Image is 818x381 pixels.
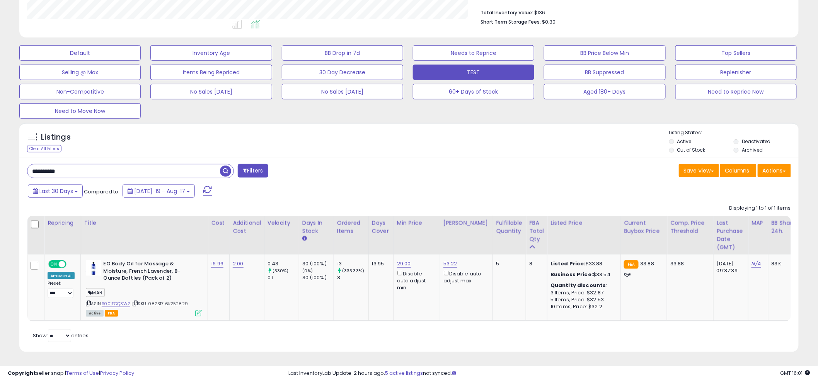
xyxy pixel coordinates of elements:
[544,84,665,99] button: Aged 180+ Days
[39,187,73,195] span: Last 30 Days
[752,219,765,227] div: MAP
[86,260,202,316] div: ASIN:
[48,281,75,298] div: Preset:
[238,164,268,178] button: Filters
[550,271,593,278] b: Business Price:
[544,45,665,61] button: BB Price Below Min
[481,9,533,16] b: Total Inventory Value:
[233,260,244,268] a: 2.00
[8,369,36,377] strong: Copyright
[19,84,141,99] button: Non-Competitive
[19,65,141,80] button: Selling @ Max
[529,260,541,267] div: 8
[102,301,130,307] a: B001ECQ3W2
[529,219,544,243] div: FBA Total Qty
[337,219,365,235] div: Ordered Items
[337,260,368,267] div: 13
[105,310,118,317] span: FBA
[65,261,78,268] span: OFF
[772,219,800,235] div: BB Share 24h.
[268,274,299,281] div: 0.1
[342,268,364,274] small: (333.33%)
[19,45,141,61] button: Default
[41,132,71,143] h5: Listings
[273,268,289,274] small: (330%)
[677,147,706,153] label: Out of Stock
[268,219,296,227] div: Velocity
[84,219,205,227] div: Title
[131,301,188,307] span: | SKU: 08231716K252829
[19,103,141,119] button: Need to Move Now
[717,260,742,274] div: [DATE] 09:37:39
[679,164,719,177] button: Save View
[28,185,83,198] button: Last 30 Days
[550,296,615,303] div: 5 Items, Price: $32.53
[742,147,763,153] label: Archived
[134,187,185,195] span: [DATE]-19 - Aug-17
[84,188,119,195] span: Compared to:
[372,219,390,235] div: Days Cover
[720,164,757,177] button: Columns
[302,219,331,235] div: Days In Stock
[413,84,534,99] button: 60+ Days of Stock
[742,138,771,145] label: Deactivated
[385,369,423,377] a: 5 active listings
[443,269,487,284] div: Disable auto adjust max
[302,274,334,281] div: 30 (100%)
[397,269,434,291] div: Disable auto adjust min
[413,45,534,61] button: Needs to Reprice
[123,185,195,198] button: [DATE]-19 - Aug-17
[443,219,489,227] div: [PERSON_NAME]
[675,65,797,80] button: Replenisher
[33,332,89,339] span: Show: entries
[27,145,61,152] div: Clear All Filters
[670,219,710,235] div: Comp. Price Threshold
[550,303,615,310] div: 10 Items, Price: $32.2
[443,260,457,268] a: 53.22
[302,235,307,242] small: Days In Stock.
[641,260,654,267] span: 33.88
[8,370,134,377] div: seller snap | |
[725,167,750,174] span: Columns
[550,289,615,296] div: 3 Items, Price: $32.87
[758,164,791,177] button: Actions
[337,274,368,281] div: 3
[100,369,134,377] a: Privacy Policy
[150,65,272,80] button: Items Being Repriced
[86,310,104,317] span: All listings currently available for purchase on Amazon
[282,45,403,61] button: BB Drop in 7d
[289,370,810,377] div: Last InventoryLab Update: 2 hours ago, not synced.
[86,260,101,276] img: 31rlTRqI7HL._SL40_.jpg
[550,282,615,289] div: :
[150,45,272,61] button: Inventory Age
[413,65,534,80] button: TEST
[49,261,59,268] span: ON
[550,260,615,267] div: $33.88
[372,260,388,267] div: 13.95
[103,260,197,284] b: EO Body Oil for Massage & Moisture, French Lavender, 8-Ounce Bottles (Pack of 2)
[781,369,810,377] span: 2025-09-17 16:01 GMT
[624,260,638,269] small: FBA
[550,219,617,227] div: Listed Price
[752,260,761,268] a: N/A
[670,260,707,267] div: 33.88
[550,271,615,278] div: $33.54
[675,84,797,99] button: Need to Reprice Now
[677,138,692,145] label: Active
[66,369,99,377] a: Terms of Use
[496,260,520,267] div: 5
[397,219,437,227] div: Min Price
[669,129,799,137] p: Listing States:
[302,268,313,274] small: (0%)
[48,272,75,279] div: Amazon AI
[481,19,541,25] b: Short Term Storage Fees:
[302,260,334,267] div: 30 (100%)
[717,219,745,251] div: Last Purchase Date (GMT)
[550,260,586,267] b: Listed Price:
[233,219,261,235] div: Additional Cost
[48,219,77,227] div: Repricing
[86,288,105,297] span: MAR
[150,84,272,99] button: No Sales [DATE]
[729,205,791,212] div: Displaying 1 to 1 of 1 items
[481,7,785,17] li: $136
